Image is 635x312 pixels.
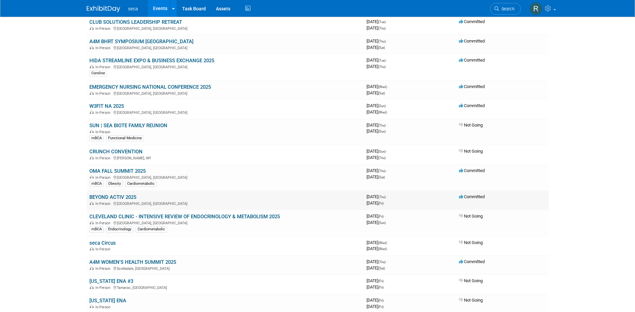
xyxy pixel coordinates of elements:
span: (Thu) [378,195,386,199]
span: (Wed) [378,241,387,245]
span: (Wed) [378,247,387,251]
a: CLEVELAND CLINIC - INTENSIVE REVIEW OF ENDOCRINOLOGY & METABOLISM 2025 [89,214,280,220]
span: Not Going [459,240,483,245]
span: - [385,214,386,219]
span: [DATE] [367,265,385,270]
span: [DATE] [367,155,386,160]
span: Committed [459,168,485,173]
span: - [388,84,389,89]
span: (Thu) [378,26,386,30]
a: seca Circus [89,240,116,246]
span: In-Person [95,130,112,134]
span: (Sun) [378,130,386,133]
span: [DATE] [367,123,388,128]
span: [DATE] [367,64,386,69]
span: (Thu) [378,260,386,264]
span: - [385,278,386,283]
span: [DATE] [367,84,389,89]
span: (Fri) [378,202,384,205]
span: [DATE] [367,109,387,114]
span: [DATE] [367,214,386,219]
span: In-Person [95,221,112,225]
a: CLUB SOLUTIONS LEADERSHIP RETREAT [89,19,182,25]
span: Not Going [459,149,483,154]
span: (Fri) [378,305,384,309]
span: Committed [459,259,485,264]
div: mBCA [89,226,104,232]
div: [GEOGRAPHIC_DATA], [GEOGRAPHIC_DATA] [89,45,361,50]
div: [GEOGRAPHIC_DATA], [GEOGRAPHIC_DATA] [89,25,361,31]
a: Search [490,3,521,15]
div: Scottsdale, [GEOGRAPHIC_DATA] [89,265,361,271]
span: Not Going [459,214,483,219]
span: Committed [459,84,485,89]
span: [DATE] [367,38,388,44]
span: (Tue) [378,59,386,62]
span: [DATE] [367,259,388,264]
span: (Tue) [378,20,386,24]
div: [GEOGRAPHIC_DATA], [GEOGRAPHIC_DATA] [89,220,361,225]
span: [DATE] [367,25,386,30]
img: In-Person Event [90,266,94,270]
span: In-Person [95,286,112,290]
div: Endocrinology [106,226,133,232]
img: ExhibitDay [87,6,120,12]
div: mBCA [89,181,104,187]
span: In-Person [95,175,112,180]
span: [DATE] [367,19,388,24]
img: In-Person Event [90,247,94,250]
span: In-Person [95,156,112,160]
a: CRUNCH CONVENTION [89,149,143,155]
span: Committed [459,194,485,199]
div: mBCA [89,135,104,141]
span: - [387,168,388,173]
img: In-Person Event [90,175,94,179]
span: - [387,19,388,24]
span: Committed [459,103,485,108]
span: - [387,103,388,108]
a: HIDA STREAMLINE EXPO & BUSINESS EXCHANGE 2025 [89,58,214,64]
img: In-Person Event [90,91,94,95]
span: In-Person [95,110,112,115]
span: (Thu) [378,65,386,69]
span: (Fri) [378,286,384,289]
span: [DATE] [367,220,386,225]
div: Cardiometabolic [136,226,167,232]
img: In-Person Event [90,65,94,68]
span: (Fri) [378,279,384,283]
span: (Thu) [378,124,386,127]
div: Functional Medicine [106,135,144,141]
div: Obesity [106,181,123,187]
span: Committed [459,58,485,63]
span: Not Going [459,298,483,303]
span: (Thu) [378,169,386,173]
span: seca [128,6,138,11]
a: W3FIT NA 2025 [89,103,124,109]
div: [GEOGRAPHIC_DATA], [GEOGRAPHIC_DATA] [89,174,361,180]
span: (Sat) [378,266,385,270]
div: Coreline [89,70,107,76]
span: - [388,240,389,245]
img: In-Person Event [90,130,94,133]
span: [DATE] [367,58,388,63]
span: [DATE] [367,174,385,179]
a: BEYOND ACTIV 2025 [89,194,136,200]
span: (Thu) [378,156,386,160]
a: SUN | SEA BIOTE FAMILY REUNION [89,123,167,129]
span: (Sun) [378,104,386,108]
div: [PERSON_NAME], WY [89,155,361,160]
span: Not Going [459,123,483,128]
div: [GEOGRAPHIC_DATA], [GEOGRAPHIC_DATA] [89,109,361,115]
span: Committed [459,38,485,44]
div: Cardiometabolic [125,181,157,187]
span: (Sun) [378,221,386,225]
a: A4M WOMEN'S HEALTH SUMMIT 2025 [89,259,176,265]
span: [DATE] [367,298,386,303]
span: In-Person [95,26,112,31]
span: (Wed) [378,110,387,114]
img: In-Person Event [90,110,94,114]
img: In-Person Event [90,26,94,30]
span: [DATE] [367,168,388,173]
span: Committed [459,19,485,24]
a: [US_STATE] ENA #3 [89,278,133,284]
